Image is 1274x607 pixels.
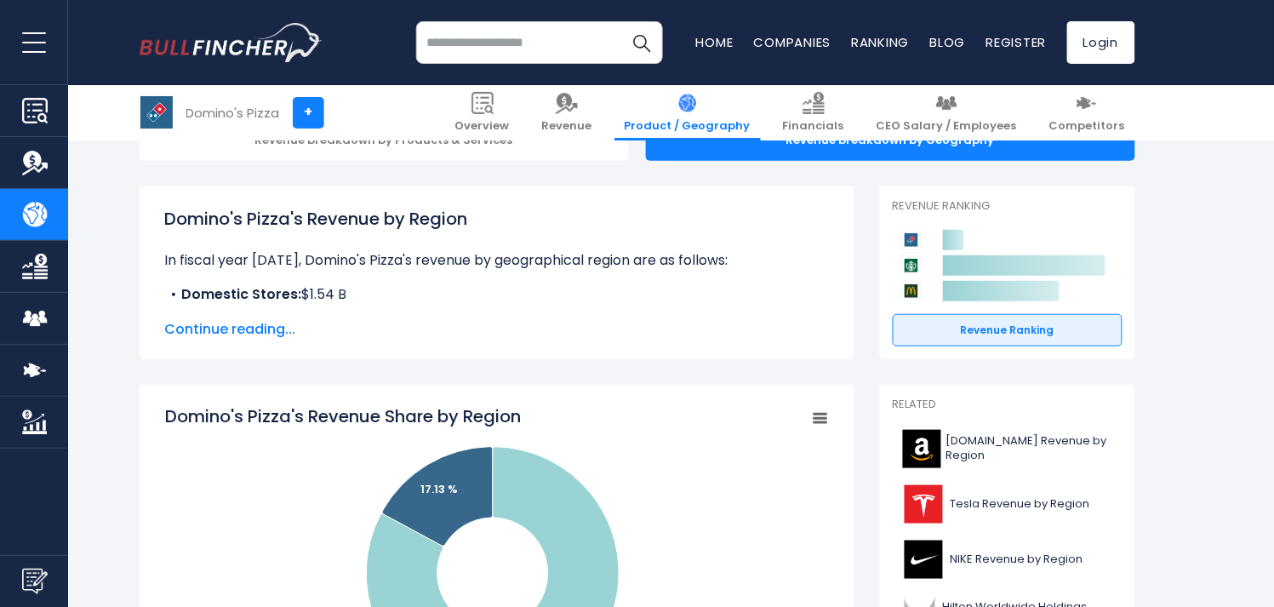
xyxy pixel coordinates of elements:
[165,250,829,271] p: In fiscal year [DATE], Domino's Pizza's revenue by geographical region are as follows:
[866,85,1027,140] a: CEO Salary / Employees
[1067,21,1135,64] a: Login
[614,85,761,140] a: Product / Geography
[783,119,844,134] span: Financials
[445,85,520,140] a: Overview
[1049,119,1125,134] span: Competitors
[951,497,1090,512] span: Tesla Revenue by Region
[893,481,1123,528] a: Tesla Revenue by Region
[140,120,629,161] div: Revenue breakdown by Products & Services
[901,281,922,301] img: McDonald's Corporation competitors logo
[1039,85,1135,140] a: Competitors
[532,85,603,140] a: Revenue
[455,119,510,134] span: Overview
[165,206,829,232] h1: Domino's Pizza's Revenue by Region
[930,33,966,51] a: Blog
[182,284,302,304] b: Domestic Stores:
[165,404,521,428] tspan: Domino's Pizza's Revenue Share by Region
[620,21,663,64] button: Search
[186,103,280,123] div: Domino's Pizza
[293,97,324,129] a: +
[696,33,734,51] a: Home
[893,314,1123,346] a: Revenue Ranking
[893,199,1123,214] p: Revenue Ranking
[903,430,941,468] img: AMZN logo
[140,96,173,129] img: DPZ logo
[893,426,1123,472] a: [DOMAIN_NAME] Revenue by Region
[951,553,1083,567] span: NIKE Revenue by Region
[754,33,831,51] a: Companies
[946,434,1112,463] span: [DOMAIN_NAME] Revenue by Region
[140,23,323,62] img: bullfincher logo
[140,23,323,62] a: Go to homepage
[646,120,1135,161] div: Revenue breakdown by Geography
[901,230,922,250] img: Domino's Pizza competitors logo
[420,481,458,497] text: 17.13 %
[903,485,946,524] img: TSLA logo
[182,305,347,324] b: International Franchise:
[893,536,1123,583] a: NIKE Revenue by Region
[986,33,1047,51] a: Register
[901,255,922,276] img: Starbucks Corporation competitors logo
[852,33,910,51] a: Ranking
[165,319,829,340] span: Continue reading...
[165,284,829,305] li: $1.54 B
[893,398,1123,412] p: Related
[877,119,1017,134] span: CEO Salary / Employees
[165,305,829,325] li: $318.69 M
[773,85,854,140] a: Financials
[542,119,592,134] span: Revenue
[903,541,946,579] img: NKE logo
[625,119,751,134] span: Product / Geography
